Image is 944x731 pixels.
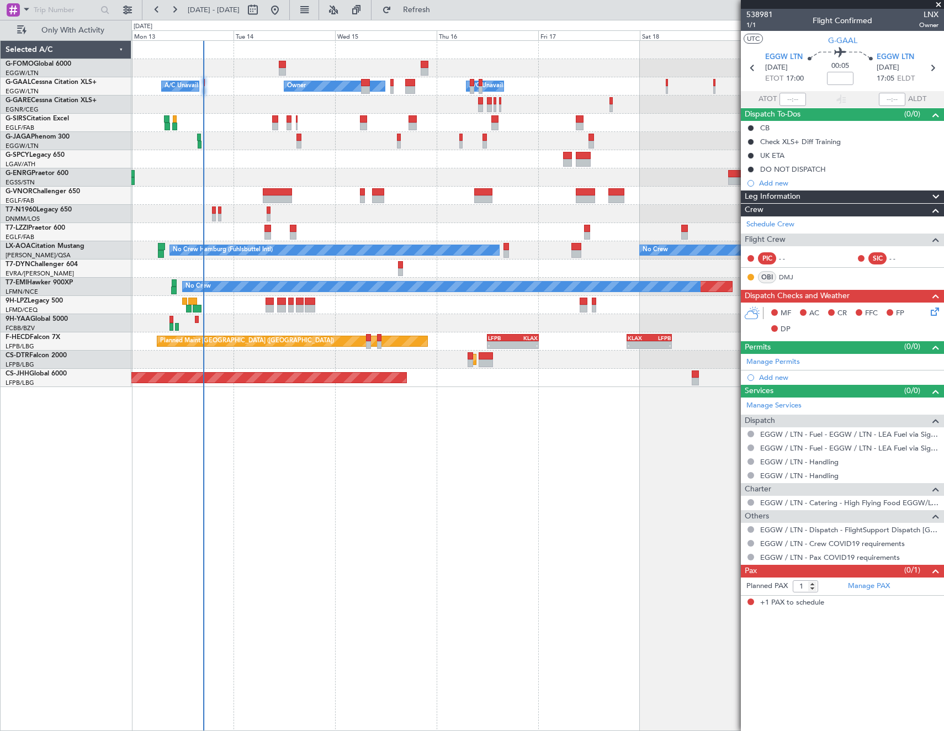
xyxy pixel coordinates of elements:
span: T7-DYN [6,261,30,268]
div: Sat 18 [640,30,741,40]
a: EGGW / LTN - Catering - High Flying Food EGGW/LTN [760,498,938,507]
span: Services [745,385,773,398]
a: EGGW / LTN - Fuel - EGGW / LTN - LEA Fuel via Signature in EGGW [760,443,938,453]
div: - [649,342,671,348]
span: G-VNOR [6,188,33,195]
span: LNX [919,9,938,20]
div: Wed 15 [335,30,437,40]
a: EGGW / LTN - Handling [760,471,839,480]
a: LFPB/LBG [6,342,34,351]
a: G-VNORChallenger 650 [6,188,80,195]
div: - [513,342,538,348]
div: Check XLS+ Diff Training [760,137,841,146]
a: EGGW/LTN [6,87,39,96]
span: Crew [745,204,763,216]
span: Dispatch [745,415,775,427]
div: Thu 16 [437,30,538,40]
div: No Crew Hamburg (Fuhlsbuttel Intl) [173,242,273,258]
a: EGSS/STN [6,178,35,187]
span: (0/0) [904,108,920,120]
div: Planned Maint [GEOGRAPHIC_DATA] ([GEOGRAPHIC_DATA]) [160,333,334,349]
input: Trip Number [34,2,97,18]
span: G-SIRS [6,115,26,122]
span: Leg Information [745,190,800,203]
div: - - [779,253,804,263]
span: G-ENRG [6,170,31,177]
span: Permits [745,341,771,354]
div: - [628,342,649,348]
span: DP [781,324,791,335]
a: G-GARECessna Citation XLS+ [6,97,97,104]
span: 00:05 [831,61,849,72]
span: AC [809,308,819,319]
span: [DATE] [765,62,788,73]
button: Only With Activity [12,22,120,39]
a: LGAV/ATH [6,160,35,168]
a: T7-EMIHawker 900XP [6,279,73,286]
a: LFMD/CEQ [6,306,38,314]
label: Planned PAX [746,581,788,592]
a: DMJ [779,272,804,282]
div: - - [889,253,914,263]
span: Refresh [394,6,440,14]
div: SIC [868,252,887,264]
span: FFC [865,308,878,319]
a: EGLF/FAB [6,124,34,132]
span: G-JAGA [6,134,31,140]
div: Fri 17 [538,30,640,40]
div: LFPB [649,335,671,341]
span: 9H-YAA [6,316,30,322]
input: --:-- [779,93,806,106]
div: No Crew [185,278,211,295]
span: EGGW LTN [765,52,803,63]
span: Others [745,510,769,523]
a: LX-AOACitation Mustang [6,243,84,250]
span: CR [837,308,847,319]
span: LX-AOA [6,243,31,250]
div: A/C Unavailable [165,78,210,94]
a: T7-N1960Legacy 650 [6,206,72,213]
div: A/C Unavailable [469,78,515,94]
a: T7-LZZIPraetor 600 [6,225,65,231]
button: Refresh [377,1,443,19]
a: EGGW / LTN - Dispatch - FlightSupport Dispatch [GEOGRAPHIC_DATA] [760,525,938,534]
a: G-SPCYLegacy 650 [6,152,65,158]
span: Owner [919,20,938,30]
a: EGGW/LTN [6,142,39,150]
a: Manage PAX [848,581,890,592]
a: EGLF/FAB [6,197,34,205]
div: Add new [759,178,938,188]
a: CS-JHHGlobal 6000 [6,370,67,377]
span: Dispatch Checks and Weather [745,290,850,303]
a: LFPB/LBG [6,361,34,369]
span: 9H-LPZ [6,298,28,304]
a: EVRA/[PERSON_NAME] [6,269,74,278]
span: EGGW LTN [877,52,914,63]
span: T7-LZZI [6,225,28,231]
a: EGNR/CEG [6,105,39,114]
span: [DATE] [877,62,899,73]
span: Charter [745,483,771,496]
span: G-GAAL [6,79,31,86]
span: CS-DTR [6,352,29,359]
span: ATOT [759,94,777,105]
span: G-GAAL [828,35,857,46]
span: +1 PAX to schedule [760,597,824,608]
div: Planned Maint Sofia [475,351,532,368]
a: G-FOMOGlobal 6000 [6,61,71,67]
span: ETOT [765,73,783,84]
div: DO NOT DISPATCH [760,165,826,174]
span: T7-EMI [6,279,27,286]
a: G-SIRSCitation Excel [6,115,69,122]
div: KLAX [513,335,538,341]
a: Manage Permits [746,357,800,368]
span: 538981 [746,9,773,20]
span: ALDT [908,94,926,105]
span: 1/1 [746,20,773,30]
span: G-GARE [6,97,31,104]
a: EGGW / LTN - Fuel - EGGW / LTN - LEA Fuel via Signature in EGGW [760,430,938,439]
a: 9H-LPZLegacy 500 [6,298,63,304]
a: EGGW / LTN - Handling [760,457,839,467]
div: KLAX [628,335,649,341]
a: EGGW / LTN - Pax COVID19 requirements [760,553,900,562]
